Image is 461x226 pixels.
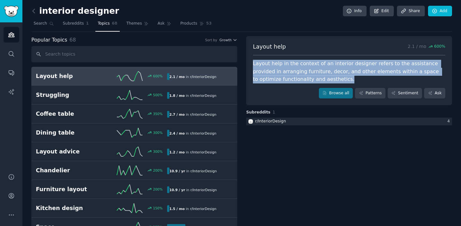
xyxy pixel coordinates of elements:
div: 150 % [153,206,163,210]
a: Edit [370,6,394,17]
a: Patterns [355,88,385,99]
h2: Furniture layout [36,185,101,193]
a: Products53 [178,19,214,32]
h2: interior designer [31,6,119,16]
b: 10.9 / yr [169,188,185,192]
h2: Struggling [36,91,101,99]
div: 200 % [153,168,163,173]
h2: Layout advice [36,148,101,156]
a: Ask [424,88,445,99]
h2: Layout help [36,72,101,80]
b: 1.8 / mo [169,94,185,97]
span: Subreddits [246,110,271,115]
span: Topics [98,21,109,27]
div: 4 [447,119,452,124]
span: Popular Topics [31,36,67,44]
div: in [167,130,219,136]
h2: Coffee table [36,110,101,118]
div: in [167,73,219,80]
a: Browse all [319,88,353,99]
a: Sentiment [388,88,422,99]
img: GummySearch logo [4,6,19,17]
span: Search [34,21,47,27]
h2: Dining table [36,129,101,137]
span: 53 [206,21,212,27]
span: Subreddits [63,21,84,27]
b: 10.9 / yr [169,169,185,173]
a: Themes [124,19,151,32]
a: Coffee table350%2.7 / moin r/InteriorDesign [31,105,237,123]
b: 2.1 / mo [169,75,185,79]
span: 68 [112,21,117,27]
div: in [167,149,219,155]
div: 200 % [153,187,163,191]
span: r/ InteriorDesign [190,94,216,97]
input: Search topics [31,46,237,62]
span: 1 [86,21,89,27]
button: Growth [219,38,237,42]
a: Kitchen design150%1.5 / moin r/InteriorDesign [31,199,237,218]
p: 2.1 / mo [408,43,445,51]
div: in [167,186,219,193]
div: in [167,168,219,174]
b: 1.2 / mo [169,150,185,154]
b: 2.7 / mo [169,113,185,116]
a: Layout help600%2.1 / moin r/InteriorDesign [31,67,237,86]
div: 300 % [153,149,163,154]
a: Layout advice300%1.2 / moin r/InteriorDesign [31,142,237,161]
a: Furniture layout200%10.9 / yrin r/InteriorDesign [31,180,237,199]
span: r/ InteriorDesign [190,113,216,116]
span: r/ InteriorDesign [190,207,216,211]
b: 1.5 / mo [169,207,185,211]
div: in [167,92,219,99]
span: Themes [126,21,142,27]
a: Dining table300%2.4 / moin r/InteriorDesign [31,123,237,142]
img: InteriorDesign [248,119,253,124]
a: Ask [155,19,174,32]
div: 600 % [153,74,163,78]
span: r/ InteriorDesign [190,131,216,135]
div: 350 % [153,112,163,116]
span: r/ InteriorDesign [190,169,217,173]
div: Layout help in the context of an interior designer refers to the assistance provided in arranging... [253,60,445,83]
b: 2.4 / mo [169,131,185,135]
div: 300 % [153,130,163,135]
h2: Kitchen design [36,204,101,212]
a: Topics68 [95,19,119,32]
a: Search [31,19,56,32]
span: Growth [219,38,231,42]
span: 1 [273,110,275,114]
div: Sort by [205,38,217,42]
span: Layout help [253,43,286,51]
a: InteriorDesignr/InteriorDesign4 [246,118,452,126]
a: Info [343,6,367,17]
span: r/ InteriorDesign [190,150,216,154]
span: 600 % [434,44,445,50]
span: r/ InteriorDesign [190,75,216,79]
div: r/ InteriorDesign [255,119,286,124]
a: Share [397,6,425,17]
span: r/ InteriorDesign [190,188,217,192]
span: Products [180,21,197,27]
span: 68 [69,37,76,43]
a: Struggling500%1.8 / moin r/InteriorDesign [31,86,237,105]
a: Add [428,6,452,17]
a: Chandelier200%10.9 / yrin r/InteriorDesign [31,161,237,180]
div: in [167,205,219,212]
div: 500 % [153,93,163,97]
div: in [167,111,219,118]
span: Ask [158,21,165,27]
h2: Chandelier [36,167,101,175]
a: Subreddits1 [61,19,91,32]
